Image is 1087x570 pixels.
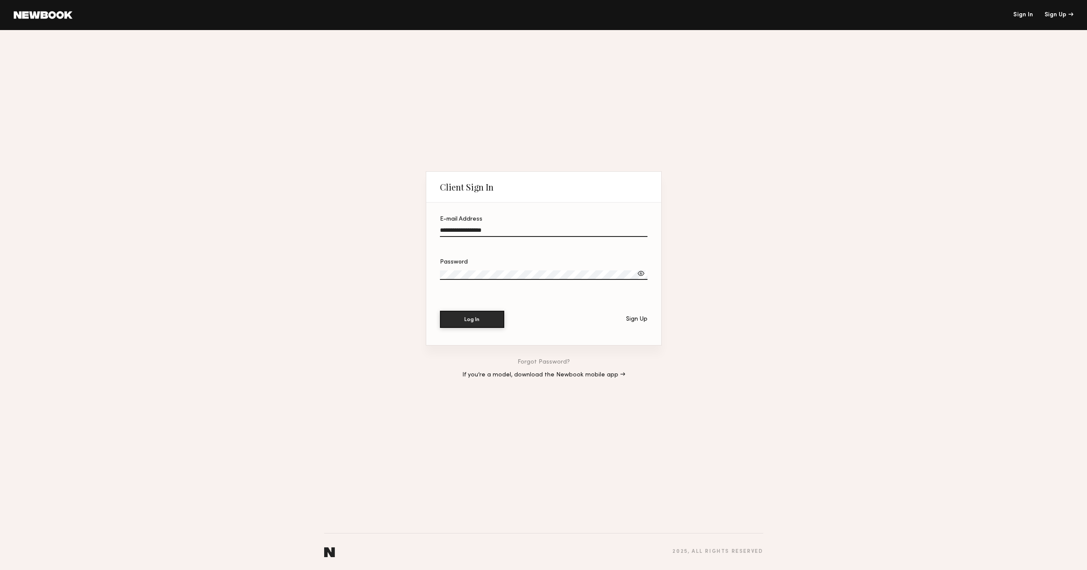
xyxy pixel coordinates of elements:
div: 2025 , all rights reserved [672,549,763,555]
div: E-mail Address [440,216,647,222]
input: E-mail Address [440,227,647,237]
div: Client Sign In [440,182,494,192]
input: Password [440,270,647,280]
div: Sign Up [1045,12,1073,18]
a: Sign In [1013,12,1033,18]
a: Forgot Password? [518,359,570,365]
button: Log In [440,311,504,328]
div: Sign Up [626,316,647,322]
a: If you’re a model, download the Newbook mobile app → [462,372,625,378]
div: Password [440,259,647,265]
